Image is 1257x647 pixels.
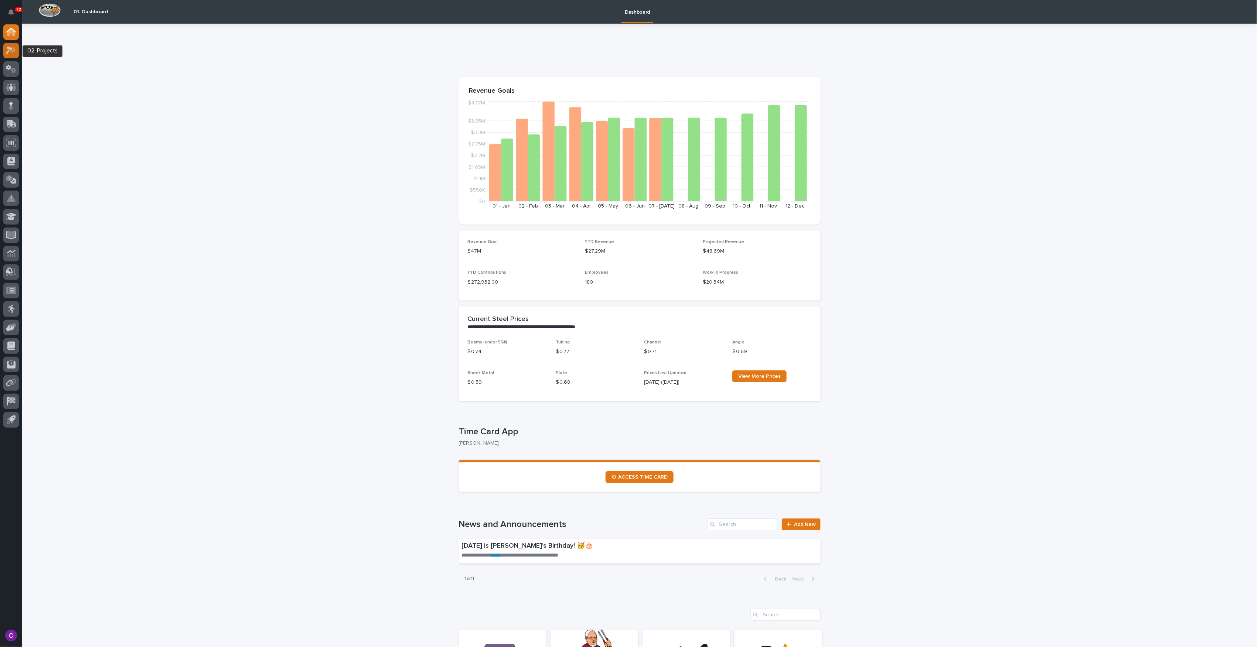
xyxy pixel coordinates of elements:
[758,576,789,582] button: Back
[467,340,507,345] span: Beams (under 55#)
[468,100,485,106] tspan: $4.77M
[461,542,719,550] p: [DATE] is [PERSON_NAME]'s Birthday! 🥳🎂
[703,240,744,244] span: Projected Revenue
[644,348,723,356] p: $ 0.71
[469,87,810,95] p: Revenue Goals
[612,475,668,480] span: ⏲ ACCESS TIME CARD
[467,348,547,356] p: $ 0.74
[469,164,485,170] tspan: $1.65M
[732,348,812,356] p: $ 0.69
[703,247,812,255] p: $48.69M
[738,374,781,379] span: View More Prices
[545,203,565,209] text: 03 - Mar
[478,199,485,204] tspan: $0
[467,278,576,286] p: $ 272,932.00
[3,4,19,20] button: Notifications
[471,153,485,158] tspan: $2.2M
[678,203,698,209] text: 08 - Aug
[468,141,485,147] tspan: $2.75M
[9,9,19,21] div: Notifications72
[786,203,804,209] text: 12 - Dec
[648,203,675,209] text: 07 - [DATE]
[467,315,529,323] h2: Current Steel Prices
[493,203,511,209] text: 01 - Jan
[644,340,661,345] span: Channel
[467,270,506,275] span: YTD Contributions
[556,379,635,386] p: $ 0.68
[467,247,576,255] p: $47M
[459,519,704,530] h1: News and Announcements
[468,119,485,124] tspan: $3.85M
[644,371,687,375] span: Prices Last Updated
[789,576,821,582] button: Next
[39,3,61,17] img: Workspace Logo
[644,379,723,386] p: [DATE] ([DATE])
[585,270,609,275] span: Employees
[625,203,645,209] text: 06 - Jun
[467,379,547,386] p: $ 0.59
[792,576,808,582] span: Next
[556,348,635,356] p: $ 0.77
[732,370,787,382] a: View More Prices
[794,522,816,527] span: Add New
[556,371,567,375] span: Plate
[750,609,821,621] input: Search
[16,7,21,12] p: 72
[770,576,786,582] span: Back
[74,9,108,15] h2: 01. Dashboard
[470,187,485,192] tspan: $550K
[598,203,619,209] text: 05 - May
[703,278,812,286] p: $20.34M
[585,278,694,286] p: 180
[705,203,725,209] text: 09 - Sep
[703,270,738,275] span: Work in Progress
[707,518,777,530] input: Search
[782,518,821,530] a: Add New
[467,371,494,375] span: Sheet Metal
[733,203,750,209] text: 10 - Oct
[585,240,614,244] span: YTD Revenue
[459,440,815,446] p: [PERSON_NAME]
[585,247,694,255] p: $27.29M
[459,570,480,588] p: 1 of 1
[3,628,19,643] button: users-avatar
[556,340,570,345] span: Tubing
[732,340,745,345] span: Angle
[572,203,591,209] text: 04 - Apr
[473,176,485,181] tspan: $1.1M
[459,427,818,437] p: Time Card App
[471,130,485,135] tspan: $3.3M
[760,203,777,209] text: 11 - Nov
[518,203,538,209] text: 02 - Feb
[606,471,674,483] a: ⏲ ACCESS TIME CARD
[467,240,498,244] span: Revenue Goal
